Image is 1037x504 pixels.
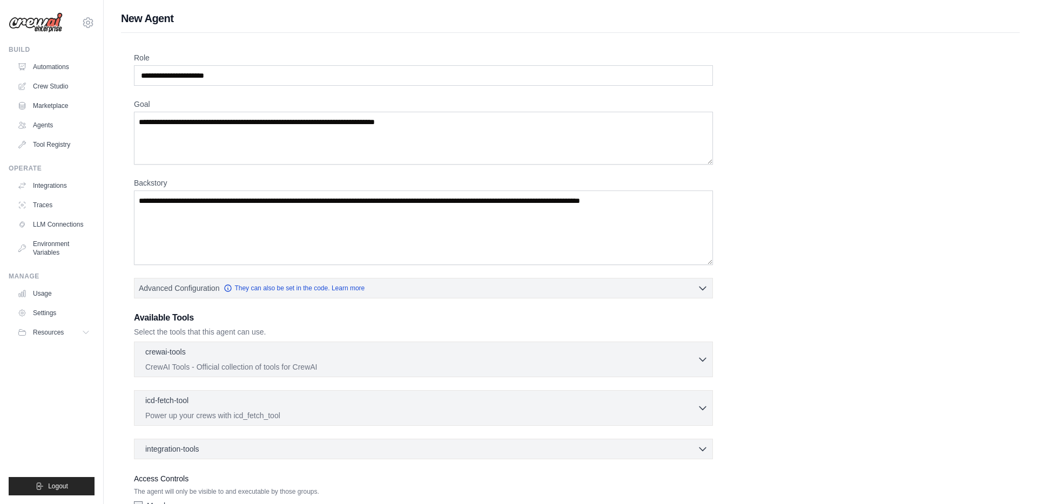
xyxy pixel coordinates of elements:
button: icd-fetch-tool Power up your crews with icd_fetch_tool [139,395,708,421]
label: Backstory [134,178,713,188]
img: Logo [9,12,63,33]
a: They can also be set in the code. Learn more [224,284,365,292]
span: Advanced Configuration [139,283,219,294]
div: Manage [9,272,95,281]
iframe: Chat Widget [983,452,1037,504]
div: Operate [9,164,95,173]
a: Marketplace [13,97,95,114]
button: Logout [9,477,95,495]
h1: New Agent [121,11,1020,26]
p: Select the tools that this agent can use. [134,326,713,337]
label: Goal [134,99,713,110]
a: Environment Variables [13,235,95,261]
button: Resources [13,324,95,341]
button: Advanced Configuration They can also be set in the code. Learn more [134,278,712,298]
a: Settings [13,304,95,322]
span: Logout [48,482,68,491]
a: Usage [13,285,95,302]
label: Access Controls [134,472,713,485]
p: crewai-tools [145,346,186,357]
span: Resources [33,328,64,337]
a: Agents [13,117,95,134]
h3: Available Tools [134,311,713,324]
a: Integrations [13,177,95,194]
a: Crew Studio [13,78,95,95]
a: LLM Connections [13,216,95,233]
p: CrewAI Tools - Official collection of tools for CrewAI [145,362,697,372]
button: integration-tools [139,444,708,454]
button: crewai-tools CrewAI Tools - Official collection of tools for CrewAI [139,346,708,372]
a: Traces [13,196,95,214]
div: Build [9,45,95,54]
span: integration-tools [145,444,199,454]
p: The agent will only be visible to and executable by those groups. [134,487,713,496]
a: Tool Registry [13,136,95,153]
label: Role [134,52,713,63]
a: Automations [13,58,95,76]
p: icd-fetch-tool [145,395,188,406]
p: Power up your crews with icd_fetch_tool [145,410,697,421]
